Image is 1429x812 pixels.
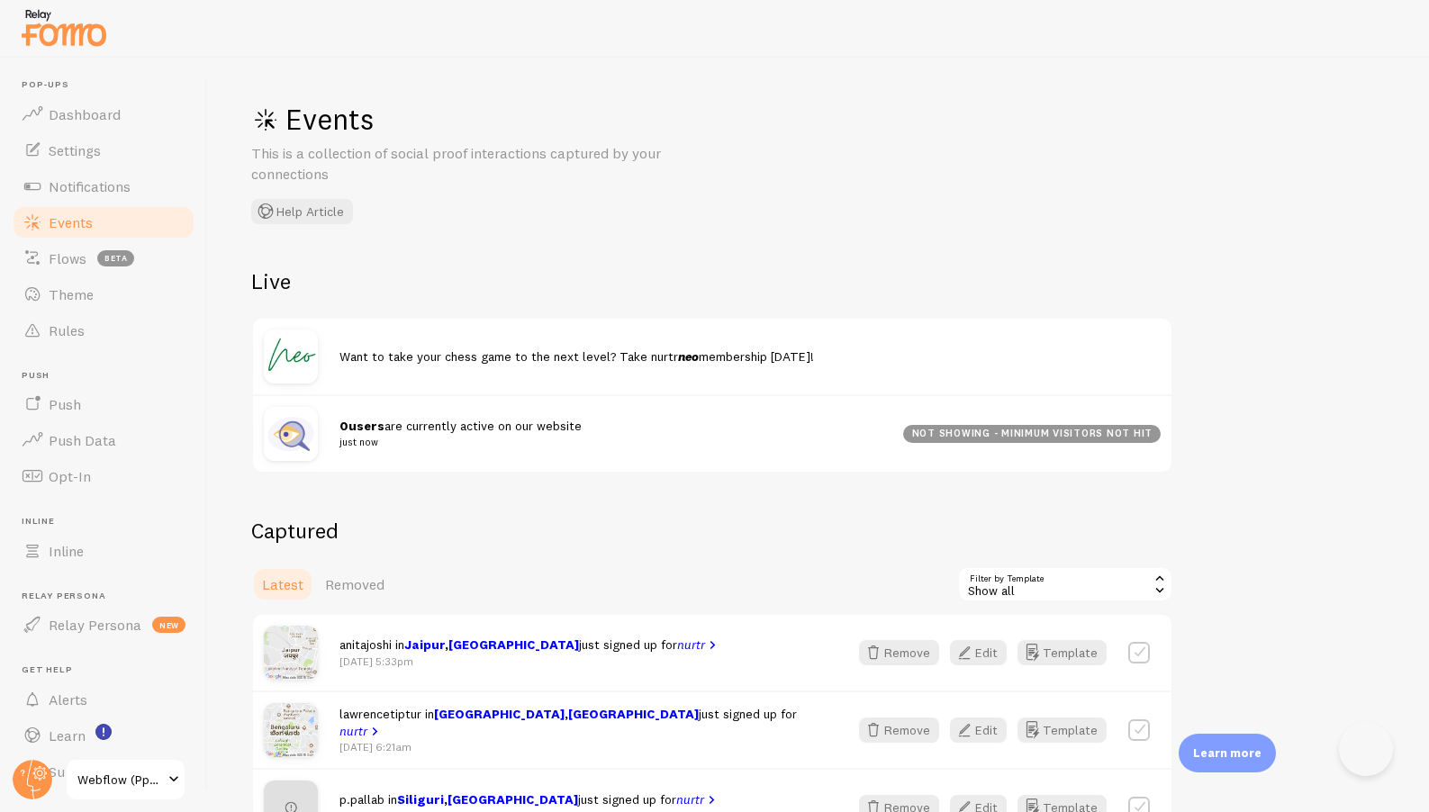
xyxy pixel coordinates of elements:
button: Template [1017,640,1107,665]
img: 63e4f0230de40782485c5851_Neo%20(40%20%C3%97%2040%20px)%20(100%20%C3%97%20100%20px).webp [264,329,318,383]
span: [GEOGRAPHIC_DATA] [434,706,565,722]
img: fomo-relay-logo-orange.svg [19,5,109,50]
h2: Live [251,267,1173,295]
em: nurtr [677,636,705,653]
strong: users [339,418,384,434]
span: Push Data [49,431,116,449]
span: Push [22,370,196,382]
a: Push [11,386,196,422]
div: Learn more [1179,734,1276,772]
img: Bengaluru-Karnataka-India.png [264,703,318,757]
p: This is a collection of social proof interactions captured by your connections [251,143,683,185]
span: Inline [49,542,84,560]
a: Relay Persona new [11,607,196,643]
button: Remove [859,640,939,665]
span: Theme [49,285,94,303]
a: Flows beta [11,240,196,276]
a: Dashboard [11,96,196,132]
a: Webflow (Ppdev) [65,758,186,801]
span: new [152,617,185,633]
a: Removed [314,566,395,602]
span: Want to take your chess game to the next level? Take nurtr membership [DATE]! [339,348,814,365]
span: Settings [49,141,101,159]
span: are currently active on our website [339,418,882,451]
span: Relay Persona [49,616,141,634]
button: Remove [859,717,939,743]
button: Template [1017,717,1107,743]
span: Siliguri [397,791,444,807]
span: Alerts [49,690,87,708]
span: Latest [262,575,303,593]
span: lawrencetiptur in just signed up for [339,706,797,739]
span: beta [97,250,134,266]
a: Alerts [11,681,196,717]
span: Opt-In [49,467,91,485]
span: Rules [49,321,85,339]
a: Push Data [11,422,196,458]
a: Learn [11,717,196,753]
a: Theme [11,276,196,312]
span: Get Help [22,664,196,676]
span: Pop-ups [22,79,196,91]
h1: Events [251,101,791,138]
span: Webflow (Ppdev) [77,769,163,790]
strong: , [397,791,578,807]
span: Jaipur [404,636,445,653]
span: [GEOGRAPHIC_DATA] [448,636,579,653]
span: p.pallab in just signed up for [339,791,719,807]
p: Learn more [1193,744,1262,762]
p: [DATE] 6:21am [339,739,827,754]
img: Jaipur-Rajasthan-India.png [264,626,318,680]
small: just now [339,434,882,450]
a: Latest [251,566,314,602]
p: [DATE] 5:33pm [339,654,720,669]
span: Relay Persona [22,591,196,602]
span: 0 [339,418,348,434]
span: Events [49,213,93,231]
a: Events [11,204,196,240]
a: Edit [950,717,1017,743]
span: [GEOGRAPHIC_DATA] [568,706,699,722]
a: Rules [11,312,196,348]
strong: , [404,636,579,653]
a: Notifications [11,168,196,204]
img: inquiry.jpg [264,407,318,461]
span: Flows [49,249,86,267]
span: Inline [22,516,196,528]
div: not showing - minimum visitors not hit [903,425,1161,443]
iframe: Help Scout Beacon - Open [1339,722,1393,776]
span: Push [49,395,81,413]
span: Notifications [49,177,131,195]
strong: , [434,706,699,722]
a: Support [11,753,196,789]
button: Edit [950,717,1007,743]
a: Edit [950,640,1017,665]
span: Removed [325,575,384,593]
a: Inline [11,533,196,569]
h2: Captured [251,517,1173,545]
em: nurtr [676,791,704,807]
button: Help Article [251,199,353,224]
svg: <p>Watch New Feature Tutorials!</p> [95,724,112,740]
a: Opt-In [11,458,196,494]
span: Learn [49,726,86,744]
em: nurtr [339,723,367,739]
button: Edit [950,640,1007,665]
em: neo [678,348,699,365]
span: anitajoshi in just signed up for [339,636,720,653]
div: Show all [957,566,1173,602]
a: Settings [11,132,196,168]
span: [GEOGRAPHIC_DATA] [448,791,578,807]
span: Dashboard [49,105,121,123]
